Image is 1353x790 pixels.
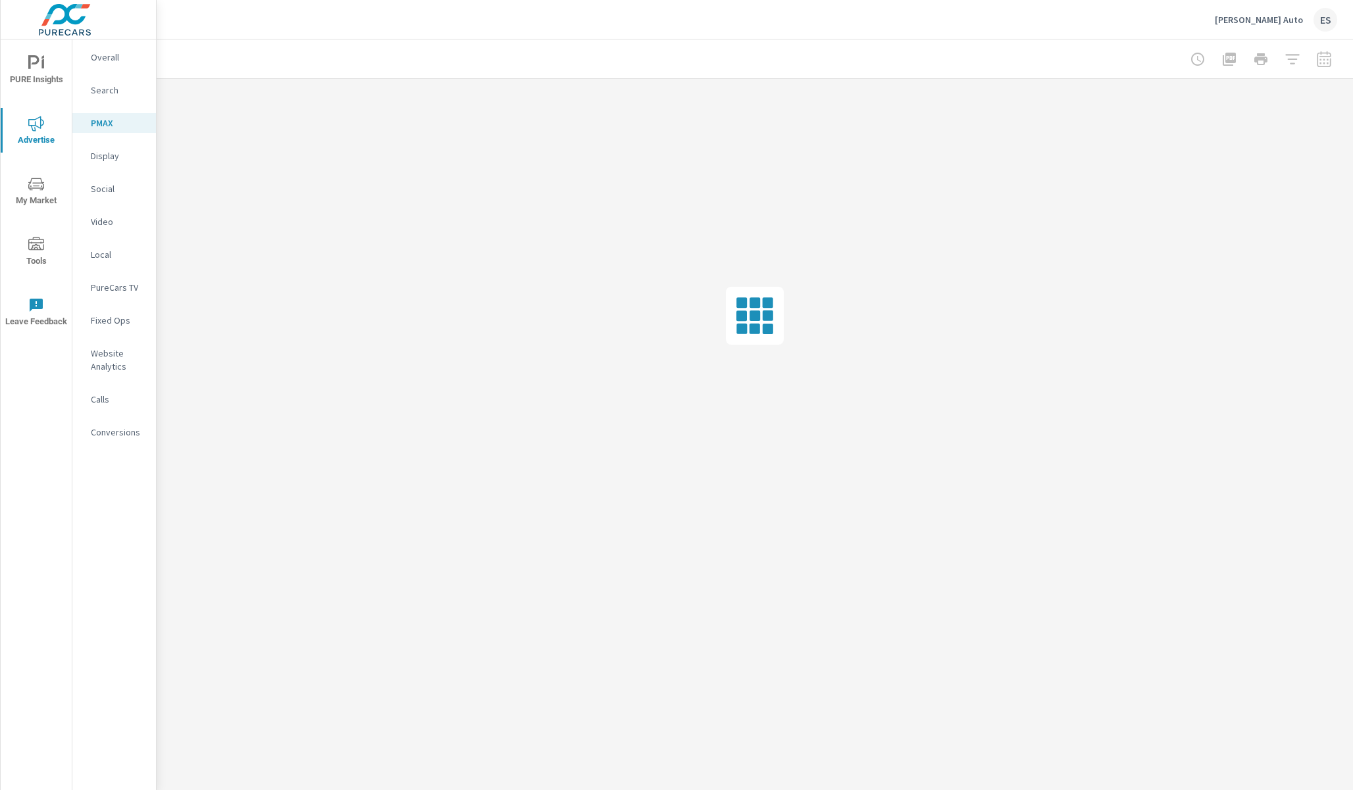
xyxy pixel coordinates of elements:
p: Conversions [91,426,145,439]
div: Conversions [72,422,156,442]
div: Fixed Ops [72,310,156,330]
div: Website Analytics [72,343,156,376]
span: Leave Feedback [5,297,68,330]
div: ES [1314,8,1337,32]
div: PureCars TV [72,278,156,297]
span: PURE Insights [5,55,68,87]
div: Display [72,146,156,166]
div: Video [72,212,156,232]
p: Video [91,215,145,228]
p: Calls [91,393,145,406]
p: PMAX [91,116,145,130]
div: Search [72,80,156,100]
p: Overall [91,51,145,64]
p: Website Analytics [91,347,145,373]
p: Display [91,149,145,162]
span: Tools [5,237,68,269]
span: Advertise [5,116,68,148]
span: My Market [5,176,68,209]
div: Local [72,245,156,264]
p: Social [91,182,145,195]
div: Overall [72,47,156,67]
div: nav menu [1,39,72,342]
div: PMAX [72,113,156,133]
div: Social [72,179,156,199]
p: Fixed Ops [91,314,145,327]
p: Local [91,248,145,261]
div: Calls [72,389,156,409]
p: PureCars TV [91,281,145,294]
p: Search [91,84,145,97]
p: [PERSON_NAME] Auto [1215,14,1303,26]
